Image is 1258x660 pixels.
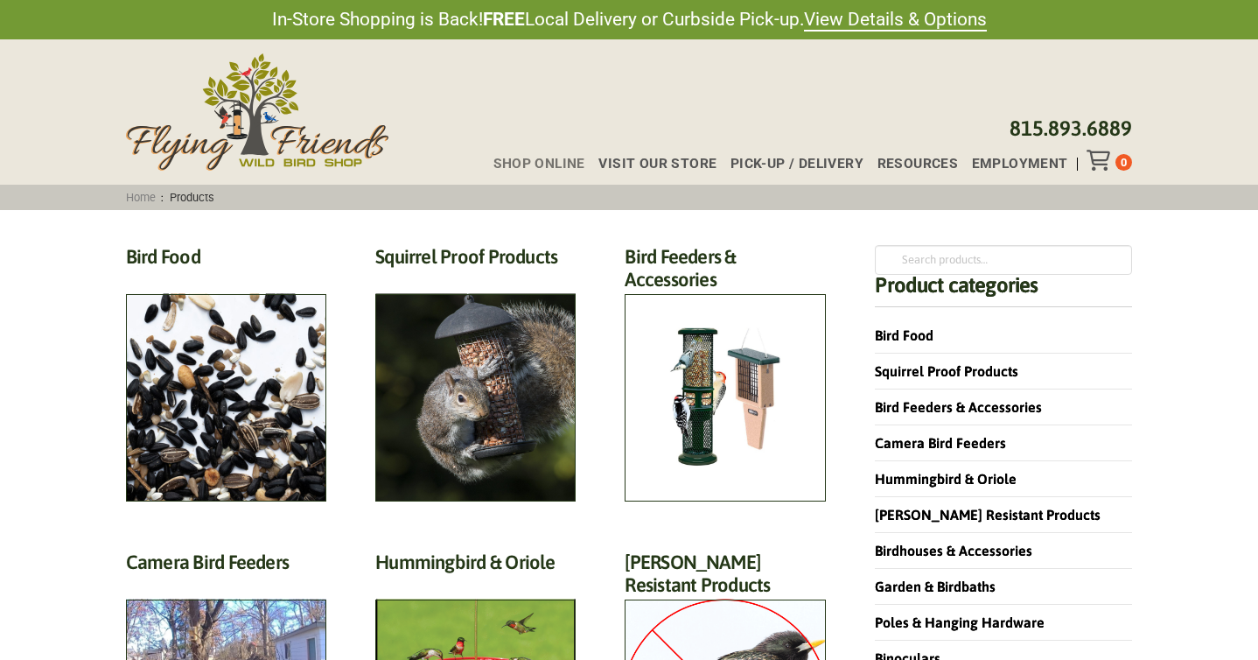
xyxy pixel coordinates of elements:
a: Shop Online [479,158,585,172]
a: Visit Our Store [584,158,716,172]
span: Products [164,191,220,204]
h2: Bird Feeders & Accessories [625,245,825,301]
a: Camera Bird Feeders [875,435,1006,451]
h2: [PERSON_NAME] Resistant Products [625,551,825,607]
h2: Hummingbird & Oriole [375,551,576,583]
h2: Squirrel Proof Products [375,245,576,277]
h2: Bird Food [126,245,326,277]
a: Bird Food [875,327,933,343]
a: Home [120,191,161,204]
h2: Camera Bird Feeders [126,551,326,583]
a: Pick-up / Delivery [716,158,863,172]
span: : [120,191,220,204]
span: Resources [877,158,959,172]
span: Employment [972,158,1068,172]
a: View Details & Options [804,9,987,32]
span: In-Store Shopping is Back! Local Delivery or Curbside Pick-up. [272,7,987,32]
a: Employment [958,158,1068,172]
a: Bird Feeders & Accessories [875,399,1042,415]
a: 815.893.6889 [1010,116,1132,140]
a: Birdhouses & Accessories [875,543,1032,558]
img: Flying Friends Wild Bird Shop Logo [126,53,388,171]
div: Toggle Off Canvas Content [1087,150,1115,171]
a: Resources [863,158,958,172]
span: Shop Online [493,158,585,172]
input: Search products… [875,245,1132,275]
a: Poles & Hanging Hardware [875,614,1045,630]
a: Hummingbird & Oriole [875,471,1017,487]
a: Visit product category Bird Feeders & Accessories [625,245,825,502]
span: Visit Our Store [598,158,716,172]
a: Squirrel Proof Products [875,363,1018,379]
strong: FREE [483,9,525,30]
h4: Product categories [875,275,1132,307]
a: [PERSON_NAME] Resistant Products [875,507,1101,523]
a: Garden & Birdbaths [875,579,996,594]
a: Visit product category Bird Food [126,245,326,502]
span: 0 [1121,156,1127,169]
span: Pick-up / Delivery [730,158,863,172]
a: Visit product category Squirrel Proof Products [375,245,576,502]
